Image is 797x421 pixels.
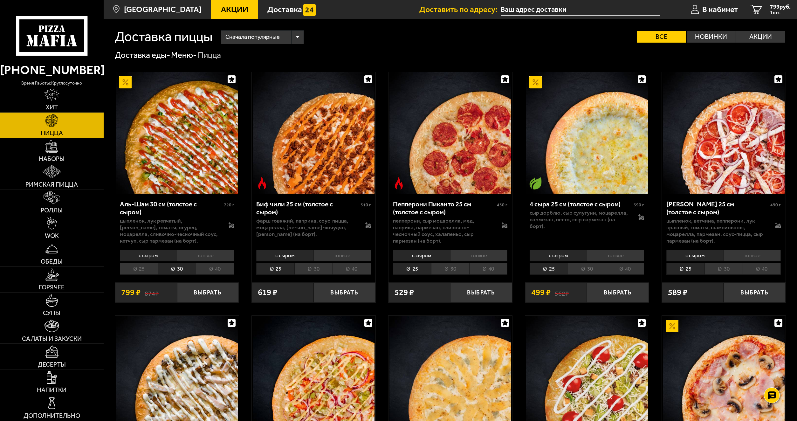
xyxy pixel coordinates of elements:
span: Хит [46,104,58,111]
img: 4 сыра 25 см (толстое с сыром) [526,72,648,194]
span: WOK [45,233,59,239]
div: Пицца [198,50,221,61]
li: с сыром [256,250,313,261]
span: 589 ₽ [668,288,687,297]
span: 430 г [497,202,507,208]
li: 40 [743,263,781,274]
s: 562 ₽ [555,288,569,297]
img: Острое блюдо [393,177,405,190]
img: Акционный [529,76,542,88]
li: 25 [666,263,704,274]
span: 390 г [634,202,644,208]
div: 4 сыра 25 см (толстое с сыром) [530,200,632,208]
button: Выбрать [587,282,649,303]
li: 25 [120,263,158,274]
li: 25 [393,263,431,274]
span: Обеды [41,259,63,265]
li: 30 [431,263,469,274]
span: 499 ₽ [531,288,551,297]
li: 25 [256,263,294,274]
span: Дополнительно [24,413,80,419]
li: 40 [469,263,508,274]
input: Ваш адрес доставки [501,4,660,16]
img: Аль-Шам 30 см (толстое с сыром) [116,72,238,194]
span: Салаты и закуски [22,336,82,342]
button: Выбрать [724,282,785,303]
p: пепперони, сыр Моцарелла, мед, паприка, пармезан, сливочно-чесночный соус, халапеньо, сыр пармеза... [393,217,493,244]
span: Горячее [39,284,65,291]
button: Выбрать [313,282,375,303]
a: Острое блюдоПепперони Пиканто 25 см (толстое с сыром) [388,72,512,194]
li: 30 [158,263,196,274]
img: Биф чили 25 см (толстое с сыром) [253,72,374,194]
span: В кабинет [702,5,738,13]
span: Наборы [39,156,65,162]
a: Доставка еды- [115,50,170,60]
button: Выбрать [177,282,239,303]
span: 799 руб. [770,4,791,10]
li: тонкое [724,250,781,261]
li: с сыром [666,250,724,261]
span: Римская пицца [25,182,78,188]
span: Акции [221,5,248,13]
span: 510 г [361,202,371,208]
li: 40 [196,263,234,274]
li: тонкое [313,250,371,261]
img: Острое блюдо [256,177,268,190]
img: Пепперони Пиканто 25 см (толстое с сыром) [389,72,511,194]
span: 619 ₽ [258,288,277,297]
s: 874 ₽ [145,288,159,297]
button: Выбрать [450,282,512,303]
img: Вегетарианское блюдо [529,177,542,190]
img: Акционный [666,320,678,332]
img: 15daf4d41897b9f0e9f617042186c801.svg [303,4,316,16]
p: цыпленок, лук репчатый, [PERSON_NAME], томаты, огурец, моцарелла, сливочно-чесночный соус, кетчуп... [120,217,220,244]
a: АкционныйАль-Шам 30 см (толстое с сыром) [115,72,239,194]
p: цыпленок, ветчина, пепперони, лук красный, томаты, шампиньоны, моцарелла, пармезан, соус-пицца, с... [666,217,767,244]
p: сыр дорблю, сыр сулугуни, моцарелла, пармезан, песто, сыр пармезан (на борт). [530,210,630,230]
span: 720 г [224,202,234,208]
p: фарш говяжий, паприка, соус-пицца, моцарелла, [PERSON_NAME]-кочудян, [PERSON_NAME] (на борт). [256,217,357,238]
a: Меню- [171,50,196,60]
span: Сначала популярные [225,29,280,45]
span: Пицца [41,130,63,136]
div: Пепперони Пиканто 25 см (толстое с сыром) [393,200,495,216]
li: с сыром [393,250,450,261]
li: тонкое [450,250,508,261]
li: тонкое [177,250,234,261]
span: Ленинградская область, Всеволожский район, Мурино, Воронцовский бульвар, 14к3 [501,4,660,16]
div: Биф чили 25 см (толстое с сыром) [256,200,359,216]
label: Все [637,31,686,43]
span: 529 ₽ [395,288,414,297]
label: Новинки [687,31,736,43]
li: 25 [530,263,568,274]
span: Напитки [37,387,66,393]
span: 799 ₽ [121,288,141,297]
li: с сыром [530,250,587,261]
li: 30 [568,263,606,274]
a: Петровская 25 см (толстое с сыром) [662,72,786,194]
li: 40 [606,263,644,274]
div: [PERSON_NAME] 25 см (толстое с сыром) [666,200,769,216]
span: 490 г [770,202,781,208]
span: 1 шт. [770,10,791,15]
div: Аль-Шам 30 см (толстое с сыром) [120,200,222,216]
li: 30 [294,263,333,274]
a: Острое блюдоБиф чили 25 см (толстое с сыром) [252,72,375,194]
li: 40 [333,263,371,274]
img: Петровская 25 см (толстое с сыром) [663,72,785,194]
span: Доставка [267,5,302,13]
span: Десерты [38,362,66,368]
h1: Доставка пиццы [115,30,213,44]
li: с сыром [120,250,177,261]
a: АкционныйВегетарианское блюдо4 сыра 25 см (толстое с сыром) [525,72,649,194]
span: Роллы [41,207,63,214]
span: [GEOGRAPHIC_DATA] [124,5,202,13]
label: Акции [736,31,785,43]
span: Доставить по адресу: [419,5,501,13]
li: 30 [704,263,743,274]
img: Акционный [119,76,132,88]
li: тонкое [587,250,644,261]
span: Супы [43,310,60,316]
